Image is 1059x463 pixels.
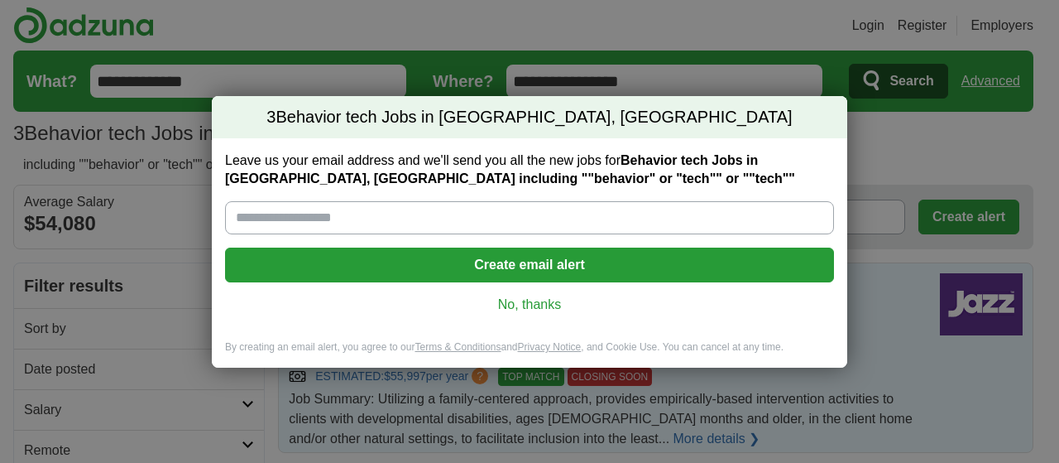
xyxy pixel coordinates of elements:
[414,341,501,353] a: Terms & Conditions
[266,106,276,129] span: 3
[225,152,834,188] label: Leave us your email address and we'll send you all the new jobs for
[212,340,847,368] div: By creating an email alert, you agree to our and , and Cookie Use. You can cancel at any time.
[212,96,847,139] h2: Behavior tech Jobs in [GEOGRAPHIC_DATA], [GEOGRAPHIC_DATA]
[518,341,582,353] a: Privacy Notice
[225,248,834,282] button: Create email alert
[238,296,821,314] a: No, thanks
